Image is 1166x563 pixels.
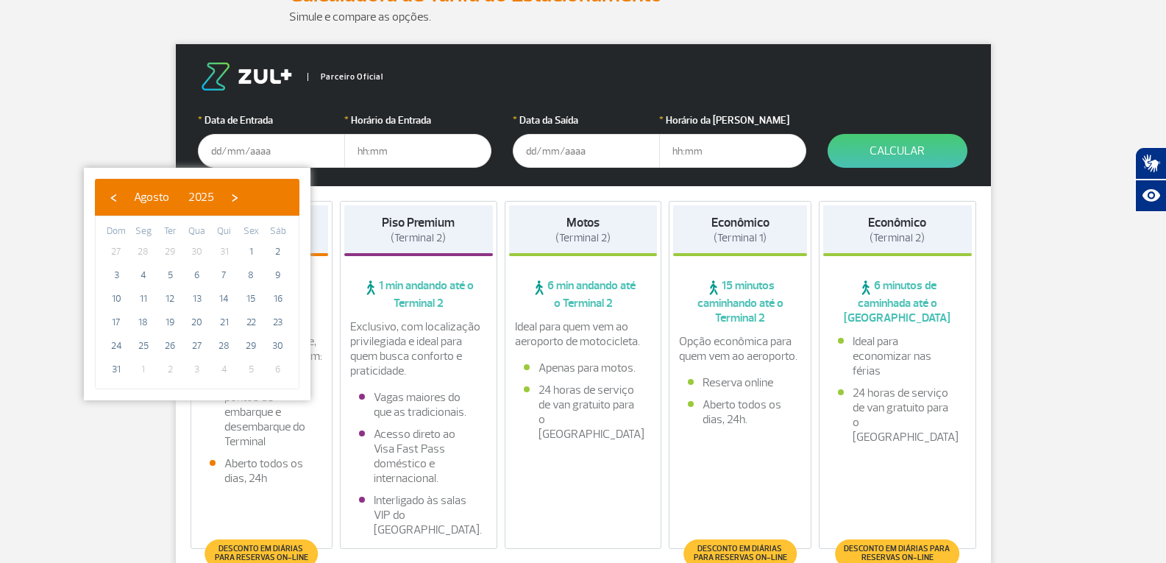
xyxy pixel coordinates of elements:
[239,240,263,263] span: 1
[158,287,182,311] span: 12
[344,134,491,168] input: hh:mm
[1135,180,1166,212] button: Abrir recursos assistivos.
[842,545,952,562] span: Desconto em diárias para reservas on-line
[103,224,130,240] th: weekday
[513,134,660,168] input: dd/mm/aaaa
[213,311,236,334] span: 21
[104,240,128,263] span: 27
[359,427,478,486] li: Acesso direto ao Visa Fast Pass doméstico e internacional.
[188,190,214,205] span: 2025
[266,334,290,358] span: 30
[679,334,801,364] p: Opção econômica para quem vem ao aeroporto.
[158,334,182,358] span: 26
[266,358,290,381] span: 6
[266,263,290,287] span: 9
[828,134,967,168] button: Calcular
[132,311,155,334] span: 18
[198,134,345,168] input: dd/mm/aaaa
[158,263,182,287] span: 5
[213,545,310,562] span: Desconto em diárias para reservas on-line
[132,334,155,358] span: 25
[213,287,236,311] span: 14
[868,215,926,230] strong: Econômico
[132,287,155,311] span: 11
[134,190,169,205] span: Agosto
[264,224,291,240] th: weekday
[711,215,769,230] strong: Econômico
[344,113,491,128] label: Horário da Entrada
[213,334,236,358] span: 28
[239,311,263,334] span: 22
[157,224,184,240] th: weekday
[104,358,128,381] span: 31
[359,390,478,419] li: Vagas maiores do que as tradicionais.
[185,287,209,311] span: 13
[823,278,972,325] span: 6 minutos de caminhada até o [GEOGRAPHIC_DATA]
[688,397,792,427] li: Aberto todos os dias, 24h.
[659,134,806,168] input: hh:mm
[104,263,128,287] span: 3
[184,224,211,240] th: weekday
[213,358,236,381] span: 4
[382,215,455,230] strong: Piso Premium
[158,311,182,334] span: 19
[555,231,611,245] span: (Terminal 2)
[213,240,236,263] span: 31
[132,240,155,263] span: 28
[688,375,792,390] li: Reserva online
[714,231,767,245] span: (Terminal 1)
[84,168,310,400] bs-datepicker-container: calendar
[289,8,878,26] p: Simule e compare as opções.
[344,278,493,311] span: 1 min andando até o Terminal 2
[566,215,600,230] strong: Motos
[198,63,295,91] img: logo-zul.png
[515,319,652,349] p: Ideal para quem vem ao aeroporto de motocicleta.
[239,334,263,358] span: 29
[185,358,209,381] span: 3
[158,358,182,381] span: 2
[691,545,789,562] span: Desconto em diárias para reservas on-line
[198,113,345,128] label: Data de Entrada
[132,358,155,381] span: 1
[179,186,224,208] button: 2025
[391,231,446,245] span: (Terminal 2)
[524,361,643,375] li: Apenas para motos.
[104,311,128,334] span: 17
[224,186,246,208] button: ›
[124,186,179,208] button: Agosto
[659,113,806,128] label: Horário da [PERSON_NAME]
[513,113,660,128] label: Data da Saída
[239,287,263,311] span: 15
[359,493,478,537] li: Interligado às salas VIP do [GEOGRAPHIC_DATA].
[238,224,265,240] th: weekday
[838,334,957,378] li: Ideal para economizar nas férias
[1135,147,1166,180] button: Abrir tradutor de língua de sinais.
[130,224,157,240] th: weekday
[673,278,807,325] span: 15 minutos caminhando até o Terminal 2
[308,73,383,81] span: Parceiro Oficial
[158,240,182,263] span: 29
[102,188,246,202] bs-datepicker-navigation-view: ​ ​ ​
[524,383,643,442] li: 24 horas de serviço de van gratuito para o [GEOGRAPHIC_DATA]
[509,278,658,311] span: 6 min andando até o Terminal 2
[210,456,314,486] li: Aberto todos os dias, 24h
[870,231,925,245] span: (Terminal 2)
[104,334,128,358] span: 24
[350,319,487,378] p: Exclusivo, com localização privilegiada e ideal para quem busca conforto e praticidade.
[185,311,209,334] span: 20
[239,358,263,381] span: 5
[102,186,124,208] button: ‹
[185,240,209,263] span: 30
[266,287,290,311] span: 16
[210,224,238,240] th: weekday
[239,263,263,287] span: 8
[266,311,290,334] span: 23
[838,386,957,445] li: 24 horas de serviço de van gratuito para o [GEOGRAPHIC_DATA]
[266,240,290,263] span: 2
[213,263,236,287] span: 7
[104,287,128,311] span: 10
[132,263,155,287] span: 4
[210,375,314,449] li: Fácil acesso aos pontos de embarque e desembarque do Terminal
